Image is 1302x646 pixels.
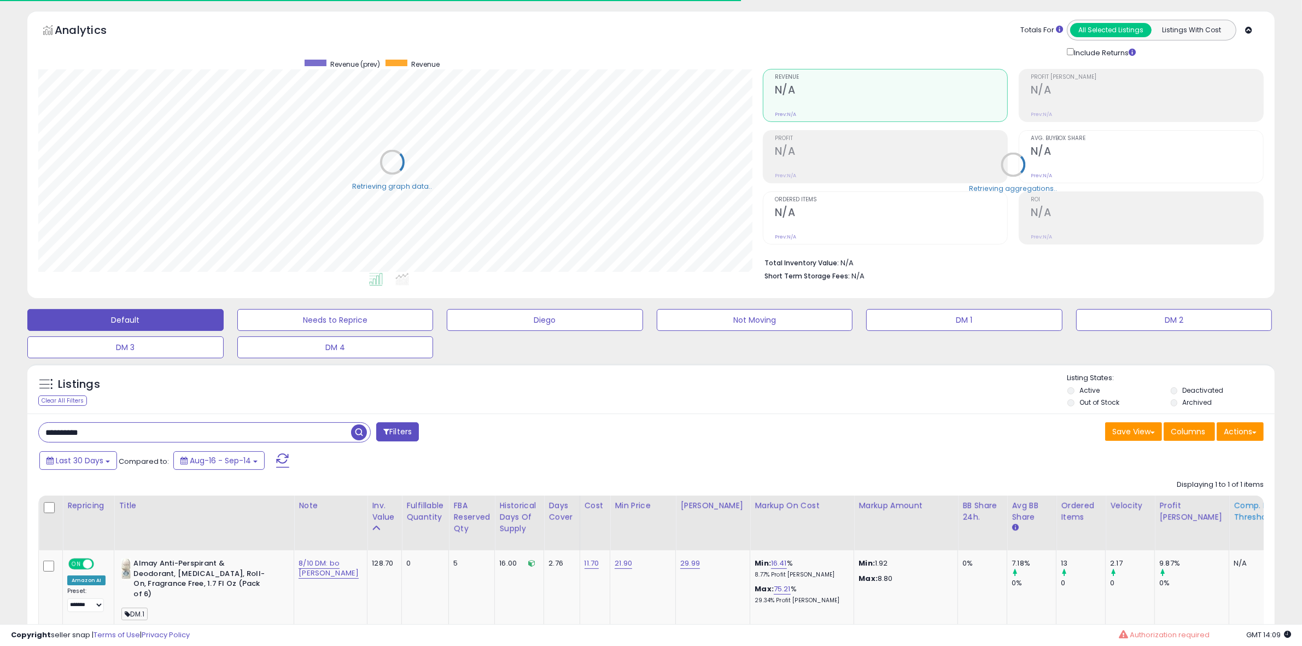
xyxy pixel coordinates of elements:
span: Compared to: [119,456,169,467]
p: 1.92 [859,558,949,568]
span: 2025-10-15 14:09 GMT [1246,630,1291,640]
div: seller snap | | [11,630,190,641]
div: Min Price [615,500,671,511]
div: N/A [1234,558,1286,568]
button: Last 30 Days [39,451,117,470]
div: BB Share 24h. [962,500,1002,523]
div: [PERSON_NAME] [680,500,745,511]
th: The percentage added to the cost of goods (COGS) that forms the calculator for Min & Max prices. [750,496,854,550]
a: 16.41 [771,558,787,569]
div: Avg BB Share [1012,500,1052,523]
b: Max: [755,584,774,594]
div: Note [299,500,363,511]
button: Listings With Cost [1151,23,1233,37]
strong: Max: [859,573,878,584]
button: Actions [1217,422,1264,441]
button: Columns [1164,422,1215,441]
div: Profit [PERSON_NAME] [1159,500,1224,523]
span: Aug-16 - Sep-14 [190,455,251,466]
p: 8.77% Profit [PERSON_NAME] [755,571,845,579]
div: Ordered Items [1061,500,1101,523]
button: DM 2 [1076,309,1272,331]
div: Displaying 1 to 1 of 1 items [1177,480,1264,490]
strong: Min: [859,558,875,568]
div: Markup Amount [859,500,953,511]
span: ON [69,560,83,569]
label: Archived [1183,398,1212,407]
button: DM 4 [237,336,434,358]
button: Diego [447,309,643,331]
button: Not Moving [657,309,853,331]
div: % [755,584,845,604]
span: Columns [1171,426,1205,437]
a: 29.99 [680,558,700,569]
span: OFF [92,560,110,569]
a: 75.21 [774,584,791,595]
div: 2.17 [1110,558,1154,568]
div: Comp. Price Threshold [1234,500,1290,523]
div: 0 [1110,578,1154,588]
div: Clear All Filters [38,395,87,406]
div: Inv. value [372,500,397,523]
button: DM 1 [866,309,1062,331]
div: Retrieving graph data.. [352,181,432,191]
div: 7.18% [1012,558,1056,568]
button: Aug-16 - Sep-14 [173,451,265,470]
div: FBA Reserved Qty [453,500,490,534]
div: Retrieving aggregations.. [969,183,1057,193]
div: Include Returns [1059,46,1149,58]
p: 29.34% Profit [PERSON_NAME] [755,597,845,604]
div: Repricing [67,500,109,511]
b: Min: [755,558,771,568]
div: % [755,558,845,579]
div: 0% [962,558,999,568]
div: Title [119,500,289,511]
button: DM 3 [27,336,224,358]
strong: Copyright [11,630,51,640]
div: 0 [1061,578,1105,588]
button: Default [27,309,224,331]
div: Fulfillable Quantity [406,500,444,523]
span: Authorization required [1130,630,1210,640]
div: 16.00 [499,558,535,568]
a: 21.90 [615,558,632,569]
div: 5 [453,558,486,568]
div: Totals For [1020,25,1063,36]
div: 128.70 [372,558,393,568]
button: Filters [376,422,419,441]
div: 0% [1012,578,1056,588]
button: Save View [1105,422,1162,441]
div: Historical Days Of Supply [499,500,539,534]
small: Avg BB Share. [1012,523,1018,533]
div: Preset: [67,587,106,612]
div: Velocity [1110,500,1150,511]
label: Out of Stock [1079,398,1119,407]
img: 31ZEp59LXVL._SL40_.jpg [121,558,131,580]
h5: Listings [58,377,100,392]
a: 8/10 DM: bo [PERSON_NAME] [299,558,359,579]
div: Cost [585,500,606,511]
button: All Selected Listings [1070,23,1152,37]
div: 9.87% [1159,558,1229,568]
div: 13 [1061,558,1105,568]
p: Listing States: [1067,373,1275,383]
a: Terms of Use [94,630,140,640]
div: 2.76 [548,558,571,568]
div: 0% [1159,578,1229,588]
div: 0 [406,558,440,568]
div: Markup on Cost [755,500,849,511]
span: DM.1 [121,608,148,620]
b: Almay Anti-Perspirant & Deodorant, [MEDICAL_DATA], Roll-On, Fragrance Free, 1.7 Fl Oz (Pack of 6) [133,558,266,602]
label: Deactivated [1183,386,1224,395]
span: Last 30 Days [56,455,103,466]
button: Needs to Reprice [237,309,434,331]
h5: Analytics [55,22,128,40]
a: 11.70 [585,558,599,569]
a: Privacy Policy [142,630,190,640]
div: Days Cover [548,500,575,523]
div: Amazon AI [67,575,106,585]
p: 8.80 [859,574,949,584]
label: Active [1079,386,1100,395]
